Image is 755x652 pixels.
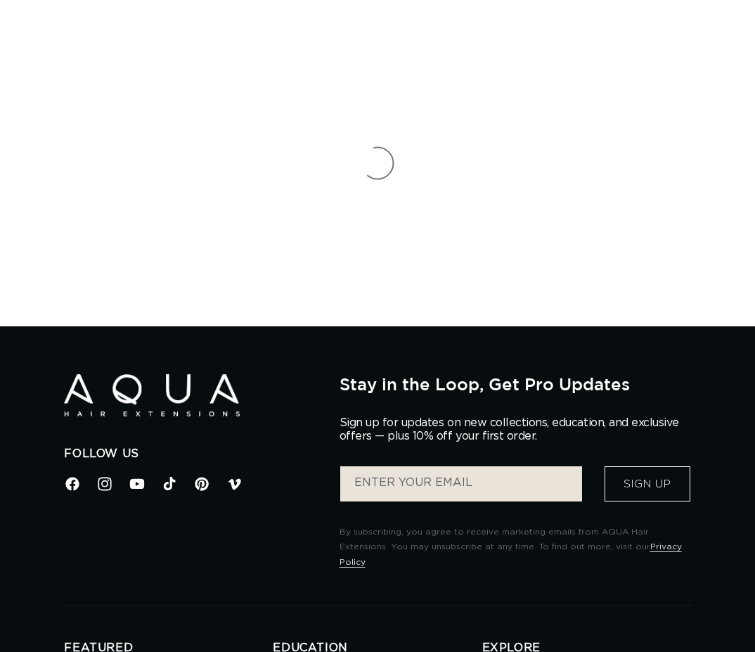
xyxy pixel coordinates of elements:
h2: Stay in the Loop, Get Pro Updates [340,374,691,394]
input: ENTER YOUR EMAIL [340,466,582,501]
img: Aqua Hair Extensions [64,374,240,417]
p: Sign up for updates on new collections, education, and exclusive offers — plus 10% off your first... [340,416,691,443]
button: Sign Up [605,466,690,501]
h2: Follow Us [64,447,318,461]
p: By subscribing, you agree to receive marketing emails from AQUA Hair Extensions. You may unsubscr... [340,525,691,570]
a: Privacy Policy [340,542,682,566]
